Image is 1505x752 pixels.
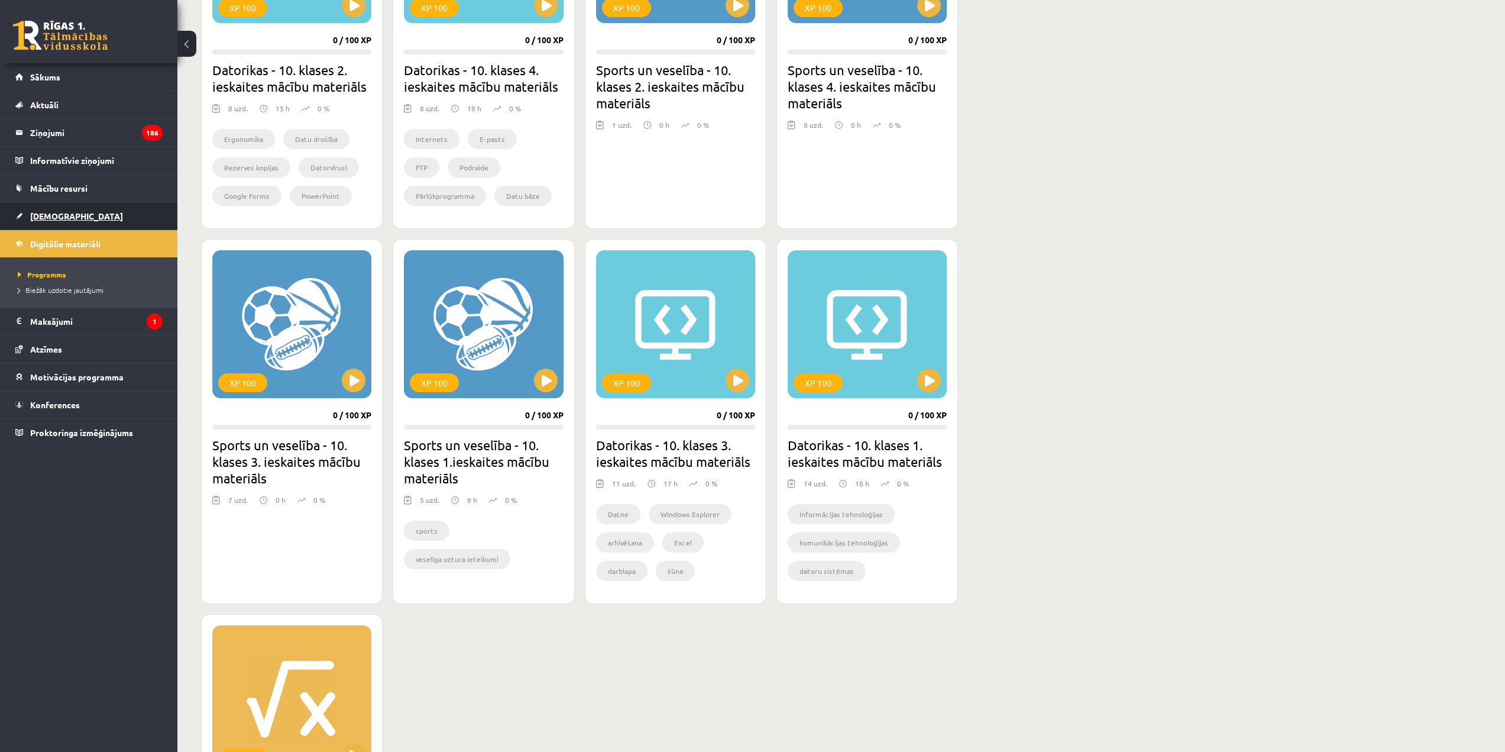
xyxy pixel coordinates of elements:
[420,495,439,512] div: 5 uzd.
[212,129,275,149] li: Ergonomika
[788,437,947,470] h2: Datorikas - 10. klases 1. ieskaites mācību materiāls
[509,103,521,114] p: 0 %
[18,285,103,295] span: Biežāk uzdotie jautājumi
[212,62,371,95] h2: Datorikas - 10. klases 2. ieskaites mācību materiāls
[318,103,329,114] p: 0 %
[30,344,62,354] span: Atzīmes
[705,478,717,489] p: 0 %
[228,103,248,121] div: 8 uzd.
[30,427,133,438] span: Proktoringa izmēģinājums
[212,437,371,486] h2: Sports un veselība - 10. klases 3. ieskaites mācību materiāls
[656,561,695,581] li: šūna
[596,62,755,111] h2: Sports un veselība - 10. klases 2. ieskaites mācību materiāls
[404,186,486,206] li: Pārlūkprogramma
[218,373,267,392] div: XP 100
[596,504,640,524] li: Datne
[788,62,947,111] h2: Sports un veselība - 10. klases 4. ieskaites mācību materiāls
[659,120,669,130] p: 0 h
[662,532,704,553] li: Excel
[420,103,439,121] div: 8 uzd.
[30,99,59,110] span: Aktuāli
[596,561,648,581] li: darblapa
[212,186,281,206] li: Google Forms
[15,391,163,418] a: Konferences
[30,372,124,382] span: Motivācijas programma
[804,478,827,496] div: 14 uzd.
[505,495,517,505] p: 0 %
[30,399,80,410] span: Konferences
[276,495,286,505] p: 0 h
[18,270,66,279] span: Programma
[889,120,901,130] p: 0 %
[494,186,552,206] li: Datu bāze
[468,129,517,149] li: E-pasts
[804,120,823,137] div: 8 uzd.
[15,202,163,230] a: [DEMOGRAPHIC_DATA]
[404,62,563,95] h2: Datorikas - 10. klases 4. ieskaites mācību materiāls
[596,437,755,470] h2: Datorikas - 10. klases 3. ieskaites mācību materiāls
[30,238,101,249] span: Digitālie materiāli
[313,495,325,505] p: 0 %
[794,373,843,392] div: XP 100
[15,147,163,174] a: Informatīvie ziņojumi
[15,363,163,390] a: Motivācijas programma
[15,419,163,446] a: Proktoringa izmēģinājums
[897,478,909,489] p: 0 %
[30,211,123,221] span: [DEMOGRAPHIC_DATA]
[697,120,709,130] p: 0 %
[596,532,654,553] li: arhivēšana
[788,504,895,524] li: informācijas tehnoloģijas
[30,308,163,335] legend: Maksājumi
[851,120,861,130] p: 0 h
[212,157,290,177] li: Rezerves kopijas
[15,308,163,335] a: Maksājumi1
[410,373,459,392] div: XP 100
[404,437,563,486] h2: Sports un veselība - 10. klases 1.ieskaites mācību materiāls
[283,129,349,149] li: Datu drošība
[15,335,163,363] a: Atzīmes
[404,157,439,177] li: FTP
[404,549,510,569] li: veselīga uztura ieteikumi
[404,129,459,149] li: Internets
[448,157,500,177] li: Podraide
[30,72,60,82] span: Sākums
[788,561,866,581] li: datoru sistēmas
[276,103,290,114] p: 15 h
[788,532,900,553] li: komunikācijas tehnoloģijas
[30,183,88,193] span: Mācību resursi
[15,91,163,118] a: Aktuāli
[30,119,163,146] legend: Ziņojumi
[290,186,352,206] li: PowerPoint
[18,269,166,280] a: Programma
[467,103,481,114] p: 18 h
[467,495,477,505] p: 9 h
[15,119,163,146] a: Ziņojumi186
[13,21,108,50] a: Rīgas 1. Tālmācības vidusskola
[602,373,651,392] div: XP 100
[15,175,163,202] a: Mācību resursi
[147,314,163,330] i: 1
[664,478,678,489] p: 17 h
[299,157,359,177] li: Datorvīrusi
[15,230,163,257] a: Digitālie materiāli
[142,125,163,141] i: 186
[228,495,248,512] div: 7 uzd.
[404,521,449,541] li: sports
[15,63,163,91] a: Sākums
[18,285,166,295] a: Biežāk uzdotie jautājumi
[612,120,632,137] div: 1 uzd.
[612,478,636,496] div: 11 uzd.
[30,147,163,174] legend: Informatīvie ziņojumi
[649,504,732,524] li: Windows Explorer
[855,478,869,489] p: 18 h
